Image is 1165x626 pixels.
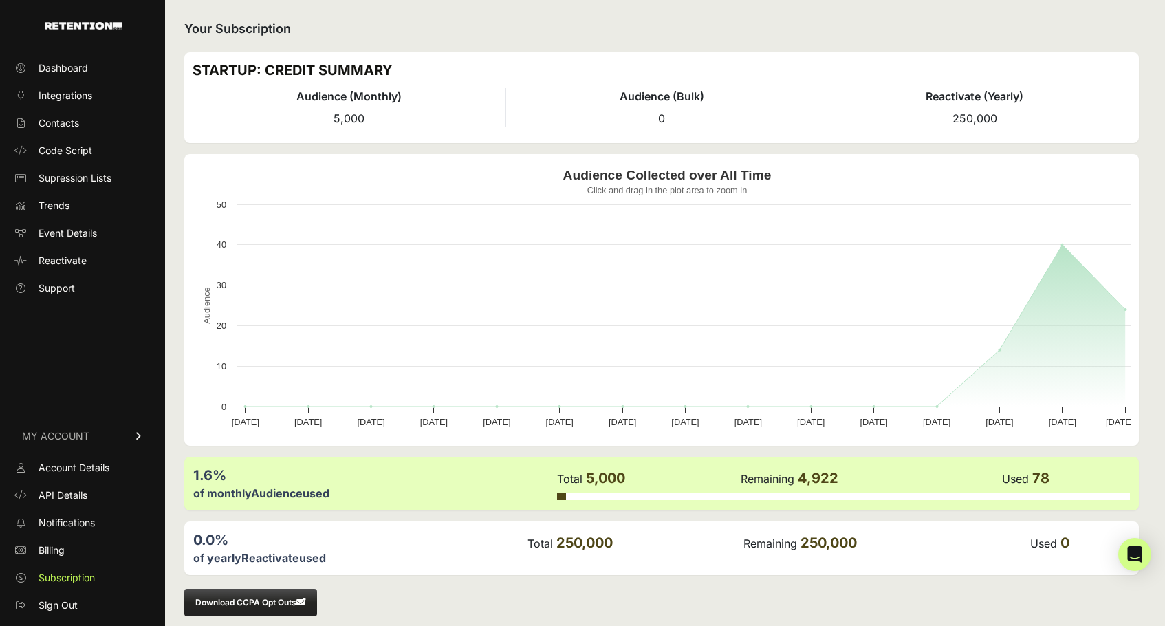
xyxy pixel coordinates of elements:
a: Event Details [8,222,157,244]
span: 250,000 [556,535,613,551]
text: 0 [221,402,226,412]
label: Total [527,537,553,550]
span: 0 [1060,535,1069,551]
span: Dashboard [39,61,88,75]
span: 250,000 [952,111,997,125]
a: MY ACCOUNT [8,415,157,457]
text: 10 [217,361,226,371]
button: Download CCPA Opt Outs [184,589,317,616]
a: Billing [8,539,157,561]
a: Account Details [8,457,157,479]
label: Audience [251,486,303,500]
div: 1.6% [193,466,556,485]
text: 50 [217,199,226,210]
label: Reactivate [241,551,299,565]
span: 5,000 [586,470,625,486]
div: of yearly used [193,550,526,566]
a: Trends [8,195,157,217]
label: Remaining [743,537,797,550]
a: Support [8,277,157,299]
div: of monthly used [193,485,556,501]
span: Reactivate [39,254,87,268]
span: 78 [1032,470,1049,486]
span: Supression Lists [39,171,111,185]
text: [DATE] [671,417,699,427]
a: Reactivate [8,250,157,272]
text: [DATE] [1106,417,1133,427]
text: [DATE] [357,417,384,427]
text: [DATE] [232,417,259,427]
span: Event Details [39,226,97,240]
svg: Audience Collected over All Time [193,162,1141,438]
text: 40 [217,239,226,250]
label: Used [1002,472,1029,486]
span: MY ACCOUNT [22,429,89,443]
span: Code Script [39,144,92,158]
a: Sign Out [8,594,157,616]
text: [DATE] [734,417,762,427]
span: Subscription [39,571,95,585]
span: Sign Out [39,598,78,612]
span: API Details [39,488,87,502]
text: Click and drag in the plot area to zoom in [587,185,748,195]
span: Notifications [39,516,95,530]
text: 20 [217,321,226,331]
a: Integrations [8,85,157,107]
span: Integrations [39,89,92,102]
text: Audience [202,287,212,323]
a: Code Script [8,140,157,162]
h2: Your Subscription [184,19,1139,39]
a: Subscription [8,567,157,589]
div: 0.0% [193,530,526,550]
img: Retention.com [45,22,122,30]
span: Contacts [39,116,79,130]
text: [DATE] [923,417,950,427]
span: 5,000 [334,111,364,125]
text: [DATE] [797,417,825,427]
a: Dashboard [8,57,157,79]
a: Supression Lists [8,167,157,189]
label: Total [557,472,582,486]
span: 250,000 [801,535,857,551]
label: Used [1030,537,1057,550]
text: [DATE] [546,417,574,427]
h4: Audience (Monthly) [193,88,505,105]
a: Notifications [8,512,157,534]
h4: Reactivate (Yearly) [818,88,1131,105]
a: API Details [8,484,157,506]
span: 0 [658,111,665,125]
label: Remaining [741,472,794,486]
h3: STARTUP: CREDIT SUMMARY [193,61,1131,80]
text: 30 [217,280,226,290]
text: [DATE] [860,417,888,427]
text: [DATE] [420,417,448,427]
text: Audience Collected over All Time [563,168,772,182]
h4: Audience (Bulk) [506,88,818,105]
span: Account Details [39,461,109,475]
text: [DATE] [294,417,322,427]
text: [DATE] [609,417,636,427]
a: Contacts [8,112,157,134]
span: Trends [39,199,69,213]
text: [DATE] [1049,417,1076,427]
text: [DATE] [986,417,1013,427]
text: [DATE] [483,417,510,427]
span: Support [39,281,75,295]
div: Open Intercom Messenger [1118,538,1151,571]
span: Billing [39,543,65,557]
span: 4,922 [798,470,838,486]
